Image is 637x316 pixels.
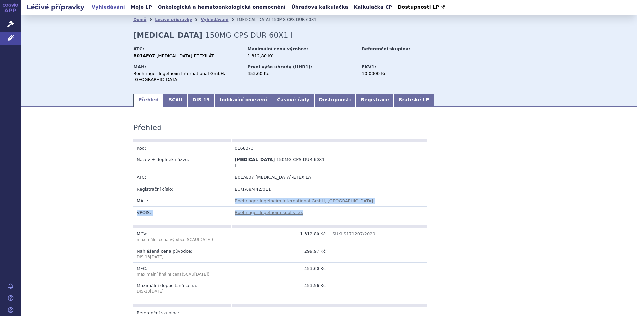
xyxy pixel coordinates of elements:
a: Kalkulačka CP [352,3,394,12]
td: EU/1/08/442/011 [231,183,427,195]
td: 0168373 [231,142,329,154]
td: Kód: [133,142,231,154]
div: 453,60 Kč [248,71,355,77]
span: [MEDICAL_DATA]-ETEXILÁT [255,175,313,180]
strong: B01AE07 [133,53,155,58]
a: Přehled [133,94,164,107]
p: maximální finální cena [137,272,228,277]
span: (SCAU ) [182,272,209,277]
span: [MEDICAL_DATA] [235,157,275,162]
div: 1 312,80 Kč [248,53,355,59]
td: 453,60 Kč [231,263,329,280]
a: Úhradová kalkulačka [289,3,350,12]
td: 1 312,80 Kč [231,228,329,245]
div: - [362,53,436,59]
strong: MAH: [133,64,146,69]
td: MAH: [133,195,231,206]
td: MFC: [133,263,231,280]
span: [DATE] [150,255,164,259]
a: Bratrské LP [394,94,434,107]
strong: Referenční skupina: [362,46,410,51]
a: DIS-13 [187,94,215,107]
a: Léčivé přípravky [155,17,192,22]
a: Dostupnosti LP [396,3,448,12]
a: Časové řady [272,94,314,107]
div: Boehringer Ingelheim International GmbH, [GEOGRAPHIC_DATA] [133,71,241,83]
span: [MEDICAL_DATA]-ETEXILÁT [156,53,214,58]
strong: EKV1: [362,64,376,69]
p: DIS-13 [137,289,228,294]
p: DIS-13 [137,254,228,260]
a: Vyhledávání [90,3,127,12]
span: B01AE07 [235,175,254,180]
a: Moje LP [129,3,154,12]
span: 150MG CPS DUR 60X1 I [235,157,325,168]
span: [DATE] [194,272,208,277]
span: 150MG CPS DUR 60X1 I [272,17,319,22]
a: SCAU [164,94,187,107]
span: 150MG CPS DUR 60X1 I [205,31,293,39]
strong: První výše úhrady (UHR1): [248,64,312,69]
span: [DATE] [150,289,164,294]
td: Registrační číslo: [133,183,231,195]
a: Domů [133,17,146,22]
td: 453,56 Kč [231,280,329,297]
td: VPOIS: [133,207,231,218]
span: (SCAU ) [137,237,213,242]
td: Nahlášená cena původce: [133,245,231,263]
span: [DATE] [198,237,212,242]
strong: ATC: [133,46,144,51]
strong: Maximální cena výrobce: [248,46,308,51]
span: Dostupnosti LP [398,4,439,10]
td: 299,97 Kč [231,245,329,263]
a: Onkologická a hematoonkologická onemocnění [156,3,288,12]
span: maximální cena výrobce [137,237,185,242]
span: [MEDICAL_DATA] [237,17,270,22]
a: Vyhledávání [201,17,228,22]
div: 10,0000 Kč [362,71,436,77]
strong: [MEDICAL_DATA] [133,31,202,39]
a: Registrace [356,94,393,107]
td: MCV: [133,228,231,245]
a: Indikační omezení [215,94,272,107]
h3: Přehled [133,123,162,132]
a: SUKLS171207/2020 [332,231,375,236]
h2: Léčivé přípravky [21,2,90,12]
td: Maximální dopočítaná cena: [133,280,231,297]
a: Boehringer Ingelheim International GmbH, [GEOGRAPHIC_DATA] [235,198,373,203]
td: ATC: [133,171,231,183]
td: Název + doplněk názvu: [133,154,231,171]
a: Boehringer Ingelheim spol s r.o. [235,210,303,215]
a: Dostupnosti [314,94,356,107]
